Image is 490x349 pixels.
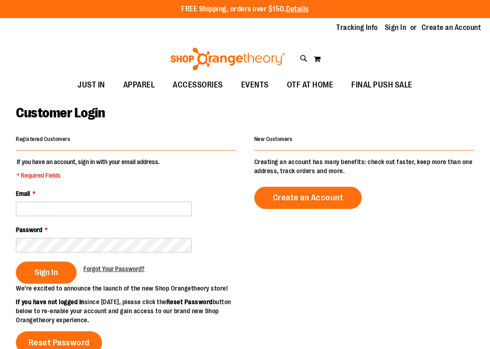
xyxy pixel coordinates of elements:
a: Create an Account [422,23,481,33]
a: APPAREL [114,75,164,96]
a: Forgot Your Password? [83,264,145,273]
a: EVENTS [232,75,278,96]
span: Forgot Your Password? [83,265,145,272]
span: JUST IN [78,75,105,95]
legend: If you have an account, sign in with your email address. [16,157,160,180]
span: Create an Account [273,193,344,203]
a: OTF AT HOME [278,75,343,96]
span: Customer Login [16,105,105,121]
span: Sign In [34,267,58,277]
p: Creating an account has many benefits: check out faster, keep more than one address, track orders... [254,157,474,175]
a: Tracking Info [336,23,378,33]
span: FINAL PUSH SALE [351,75,412,95]
a: Sign In [385,23,407,33]
p: since [DATE], please click the button below to re-enable your account and gain access to our bran... [16,297,245,325]
span: Reset Password [29,338,90,348]
p: FREE Shipping, orders over $150. [181,4,309,15]
strong: If you have not logged in [16,298,84,305]
span: Password [16,226,42,233]
a: Create an Account [254,187,362,209]
strong: New Customers [254,136,293,142]
span: Email [16,190,30,197]
span: APPAREL [123,75,155,95]
a: Details [286,5,309,13]
span: ACCESSORIES [173,75,223,95]
span: EVENTS [241,75,269,95]
button: Sign In [16,262,77,284]
strong: Reset Password [166,298,213,305]
img: Shop Orangetheory [169,48,286,70]
strong: Registered Customers [16,136,70,142]
a: FINAL PUSH SALE [342,75,422,96]
a: ACCESSORIES [164,75,232,96]
span: OTF AT HOME [287,75,334,95]
a: JUST IN [68,75,114,96]
span: * Required Fields [17,171,160,180]
p: We’re excited to announce the launch of the new Shop Orangetheory store! [16,284,245,293]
